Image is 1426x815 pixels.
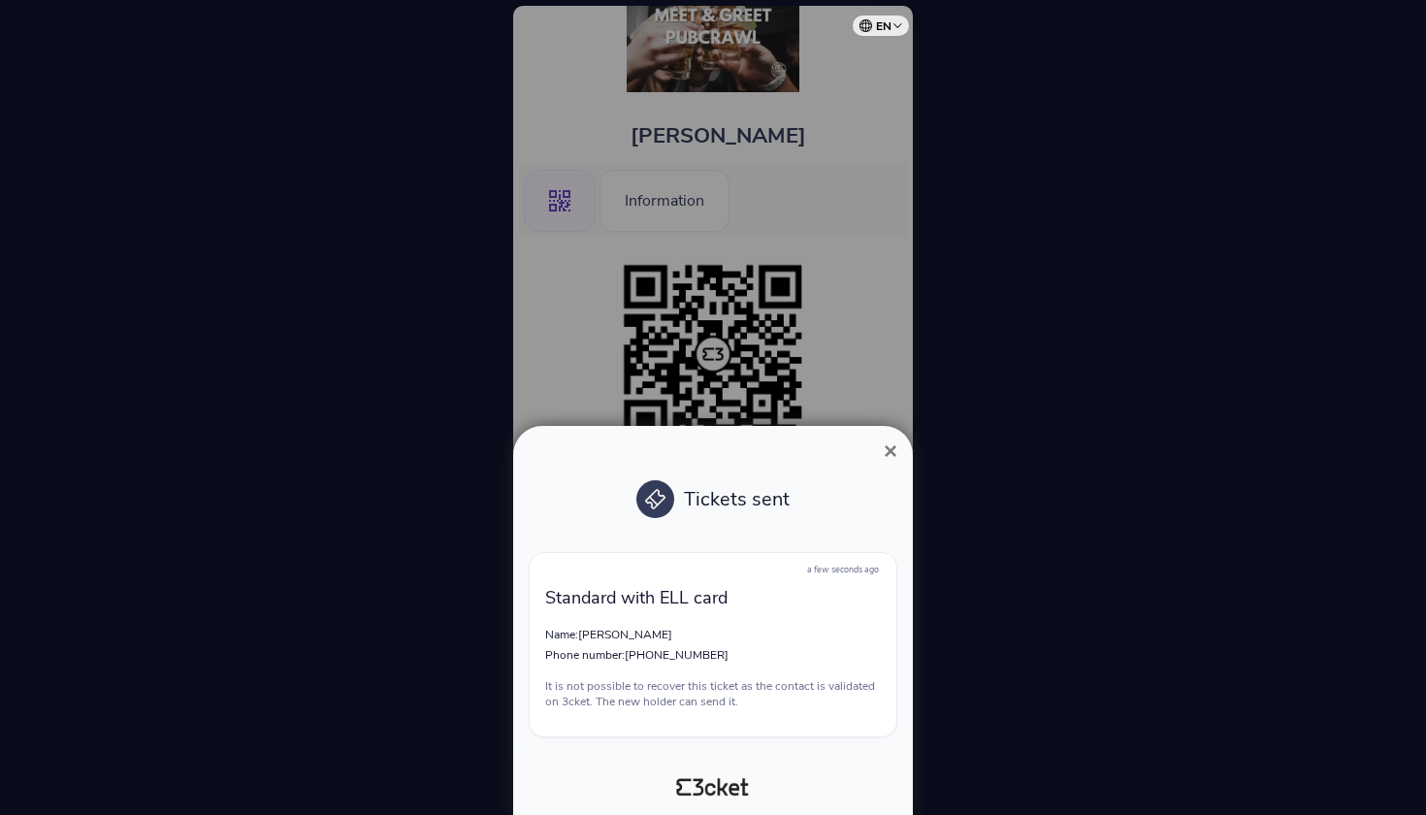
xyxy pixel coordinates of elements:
span: [PHONE_NUMBER] [625,647,729,663]
p: Phone number: [545,647,881,663]
p: It is not possible to recover this ticket as the contact is validated on 3cket. The new holder ca... [545,678,881,709]
span: × [884,438,897,464]
span: Tickets sent [684,486,790,512]
span: [PERSON_NAME] [578,627,672,642]
p: Name: [545,627,881,642]
span: a few seconds ago [807,564,879,575]
p: Standard with ELL card [545,586,881,609]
